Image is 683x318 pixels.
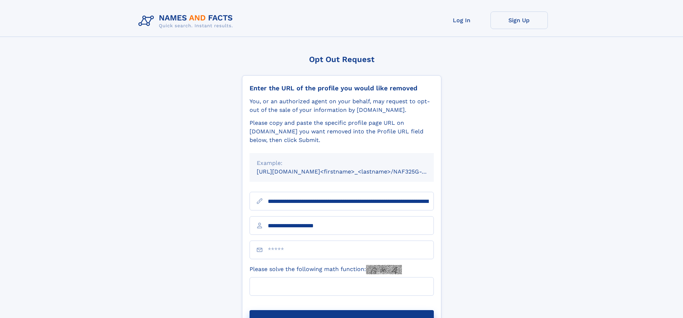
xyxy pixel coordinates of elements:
[250,84,434,92] div: Enter the URL of the profile you would like removed
[257,159,427,167] div: Example:
[250,97,434,114] div: You, or an authorized agent on your behalf, may request to opt-out of the sale of your informatio...
[257,168,447,175] small: [URL][DOMAIN_NAME]<firstname>_<lastname>/NAF325G-xxxxxxxx
[250,119,434,144] div: Please copy and paste the specific profile page URL on [DOMAIN_NAME] you want removed into the Pr...
[242,55,441,64] div: Opt Out Request
[250,265,402,274] label: Please solve the following math function:
[433,11,490,29] a: Log In
[490,11,548,29] a: Sign Up
[136,11,239,31] img: Logo Names and Facts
